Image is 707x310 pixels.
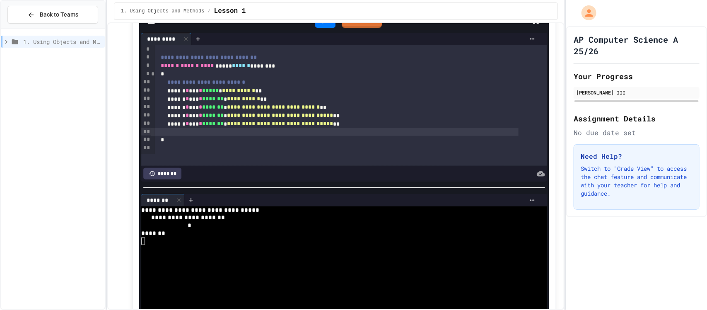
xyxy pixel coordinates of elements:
[576,89,697,96] div: [PERSON_NAME] III
[574,70,700,82] h2: Your Progress
[121,8,205,15] span: 1. Using Objects and Methods
[574,128,700,138] div: No due date set
[573,3,598,22] div: My Account
[208,8,210,15] span: /
[7,6,98,24] button: Back to Teams
[574,113,700,124] h2: Assignment Details
[40,10,78,19] span: Back to Teams
[214,6,246,16] span: Lesson 1
[581,151,693,161] h3: Need Help?
[581,165,693,198] p: Switch to "Grade View" to access the chat feature and communicate with your teacher for help and ...
[23,37,101,46] span: 1. Using Objects and Methods
[574,34,700,57] h1: AP Computer Science A 25/26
